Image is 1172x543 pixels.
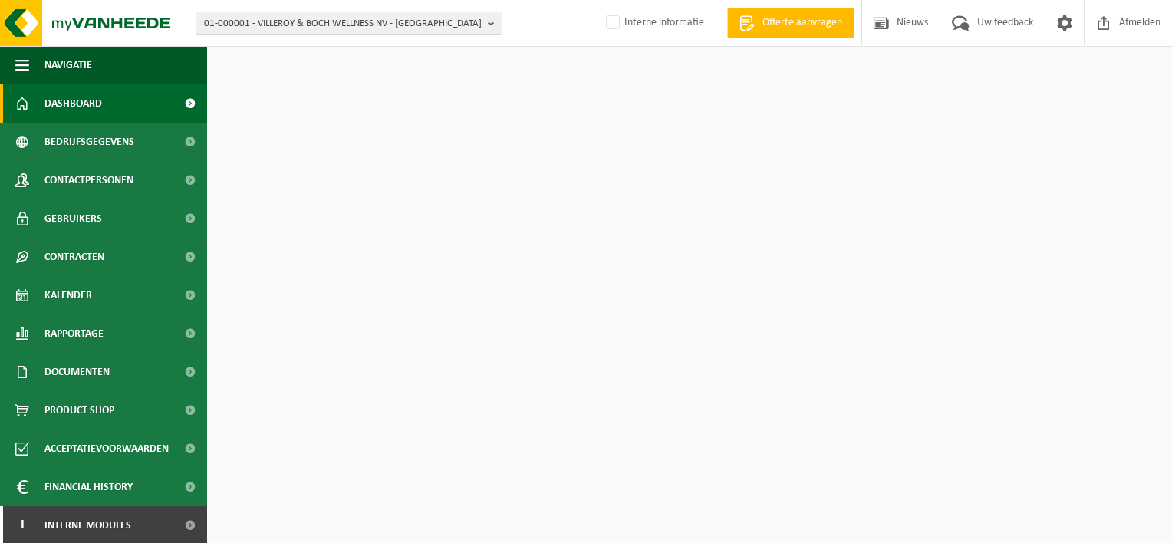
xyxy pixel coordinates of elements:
[44,199,102,238] span: Gebruikers
[759,15,846,31] span: Offerte aanvragen
[44,391,114,429] span: Product Shop
[44,429,169,468] span: Acceptatievoorwaarden
[44,468,133,506] span: Financial History
[44,161,133,199] span: Contactpersonen
[196,12,502,35] button: 01-000001 - VILLEROY & BOCH WELLNESS NV - [GEOGRAPHIC_DATA]
[44,276,92,314] span: Kalender
[44,314,104,353] span: Rapportage
[44,353,110,391] span: Documenten
[44,123,134,161] span: Bedrijfsgegevens
[204,12,482,35] span: 01-000001 - VILLEROY & BOCH WELLNESS NV - [GEOGRAPHIC_DATA]
[44,84,102,123] span: Dashboard
[44,238,104,276] span: Contracten
[44,46,92,84] span: Navigatie
[727,8,854,38] a: Offerte aanvragen
[603,12,704,35] label: Interne informatie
